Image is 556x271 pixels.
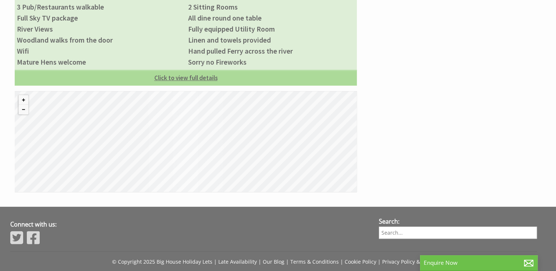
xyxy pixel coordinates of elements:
a: Click to view full details [15,70,357,86]
img: Facebook [27,230,40,245]
p: Enquire Now [424,259,534,267]
a: Privacy Policy & GDPR [382,258,435,265]
span: | [214,258,217,265]
button: Zoom in [19,95,28,105]
a: Cookie Policy [345,258,376,265]
h3: Connect with us: [10,220,368,228]
li: Wifi [15,46,186,57]
a: © Copyright 2025 Big House Holiday Lets [112,258,212,265]
li: Mature Hens welcome [15,57,186,68]
li: All dine round one table [186,12,357,24]
li: 3 Pub/Restaurants walkable [15,1,186,12]
button: Zoom out [19,105,28,114]
li: Woodland walks from the door [15,35,186,46]
h3: Search: [379,217,537,225]
li: River Views [15,24,186,35]
li: Sorry no Fireworks [186,57,357,68]
li: Linen and towels provided [186,35,357,46]
span: | [340,258,343,265]
span: | [286,258,289,265]
canvas: Map [15,91,357,192]
input: Search... [379,227,537,239]
li: Hand pulled Ferry across the river [186,46,357,57]
li: Fully equipped Utility Room [186,24,357,35]
img: Twitter [10,230,23,245]
a: Terms & Conditions [290,258,339,265]
a: Late Availability [218,258,257,265]
a: Our Blog [263,258,284,265]
li: Full Sky TV package [15,12,186,24]
span: | [258,258,261,265]
span: | [378,258,381,265]
li: 2 Sitting Rooms [186,1,357,12]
